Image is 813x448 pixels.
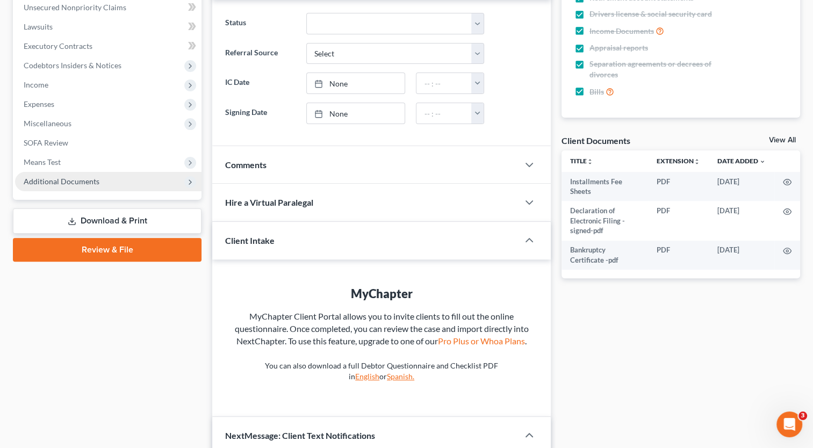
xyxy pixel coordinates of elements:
td: PDF [648,172,709,201]
i: unfold_more [694,158,700,165]
label: IC Date [220,73,300,94]
a: Spanish. [387,372,414,381]
td: [DATE] [709,201,774,240]
span: Means Test [24,157,61,167]
td: [DATE] [709,241,774,270]
td: Installments Fee Sheets [562,172,648,201]
span: 3 [798,411,807,420]
span: Separation agreements or decrees of divorces [589,59,731,80]
a: SOFA Review [15,133,202,153]
span: Drivers license & social security card [589,9,712,19]
div: MyChapter [234,285,529,302]
div: Client Documents [562,135,630,146]
td: Declaration of Electronic Filing - signed-pdf [562,201,648,240]
input: -- : -- [416,103,472,124]
a: Lawsuits [15,17,202,37]
span: Expenses [24,99,54,109]
label: Referral Source [220,43,300,64]
span: Comments [225,160,267,170]
p: You can also download a full Debtor Questionnaire and Checklist PDF in or [234,360,529,382]
span: Miscellaneous [24,119,71,128]
span: Client Intake [225,235,275,245]
span: MyChapter Client Portal allows you to invite clients to fill out the online questionnaire. Once c... [235,311,529,346]
td: PDF [648,241,709,270]
a: Download & Print [13,208,202,234]
a: View All [769,136,796,144]
span: Unsecured Nonpriority Claims [24,3,126,12]
input: -- : -- [416,73,472,93]
label: Status [220,13,300,34]
span: Bills [589,86,604,97]
a: Pro Plus or Whoa Plans [438,336,525,346]
span: Appraisal reports [589,42,648,53]
i: unfold_more [587,158,593,165]
iframe: Intercom live chat [776,411,802,437]
td: PDF [648,201,709,240]
span: Income [24,80,48,89]
a: None [307,103,405,124]
label: Signing Date [220,103,300,124]
span: Additional Documents [24,177,99,186]
span: Income Documents [589,26,654,37]
a: English [355,372,379,381]
a: Date Added expand_more [717,157,766,165]
span: SOFA Review [24,138,68,147]
i: expand_more [759,158,766,165]
span: Codebtors Insiders & Notices [24,61,121,70]
a: Review & File [13,238,202,262]
span: Executory Contracts [24,41,92,50]
a: Extensionunfold_more [657,157,700,165]
td: Bankruptcy Certificate -pdf [562,241,648,270]
a: Executory Contracts [15,37,202,56]
a: Titleunfold_more [570,157,593,165]
a: None [307,73,405,93]
span: Lawsuits [24,22,53,31]
span: NextMessage: Client Text Notifications [225,430,375,440]
span: Hire a Virtual Paralegal [225,197,313,207]
td: [DATE] [709,172,774,201]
